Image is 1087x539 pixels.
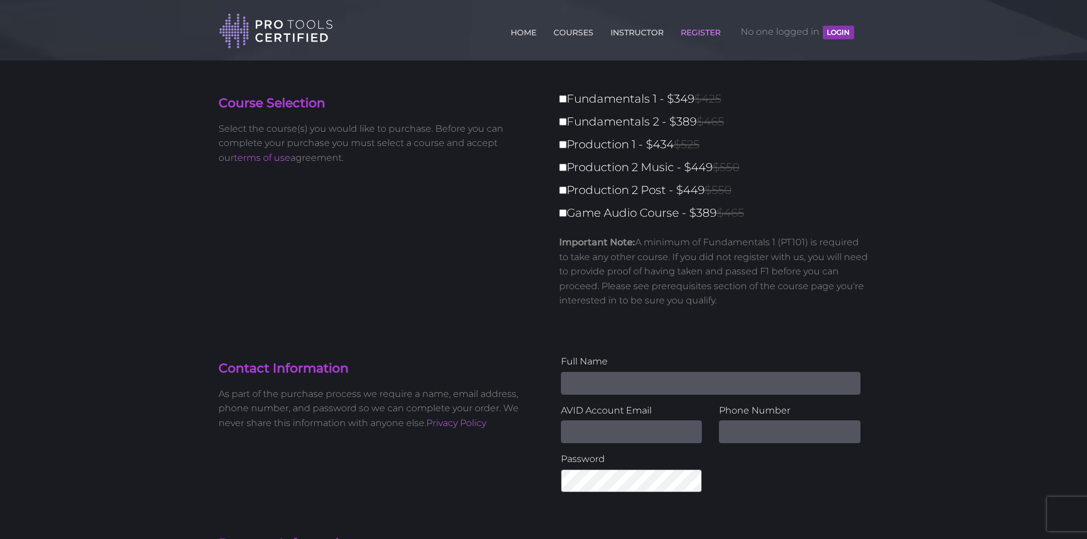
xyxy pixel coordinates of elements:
input: Game Audio Course - $389$465 [559,209,567,217]
img: Pro Tools Certified Logo [219,13,333,50]
input: Fundamentals 1 - $349$425 [559,95,567,103]
input: Production 2 Music - $449$550 [559,164,567,171]
h4: Course Selection [219,95,535,112]
button: LOGIN [823,26,854,39]
a: INSTRUCTOR [608,21,666,39]
a: Privacy Policy [426,418,486,428]
label: Full Name [561,354,860,369]
p: Select the course(s) you would like to purchase. Before you can complete your purchase you must s... [219,121,535,165]
span: $550 [713,160,740,174]
p: As part of the purchase process we require a name, email address, phone number, and password so w... [219,387,535,431]
a: terms of use [234,152,290,163]
a: COURSES [551,21,596,39]
span: $525 [674,137,700,151]
strong: Important Note: [559,237,635,248]
label: Password [561,452,702,467]
h4: Contact Information [219,360,535,378]
label: Production 2 Music - $449 [559,157,876,177]
label: Phone Number [719,403,860,418]
label: Production 2 Post - $449 [559,180,876,200]
input: Production 1 - $434$525 [559,141,567,148]
span: No one logged in [741,15,854,49]
label: AVID Account Email [561,403,702,418]
input: Production 2 Post - $449$550 [559,187,567,194]
label: Game Audio Course - $389 [559,203,876,223]
input: Fundamentals 2 - $389$465 [559,118,567,125]
p: A minimum of Fundamentals 1 (PT101) is required to take any other course. If you did not register... [559,235,869,308]
span: $465 [717,206,744,220]
label: Production 1 - $434 [559,135,876,155]
label: Fundamentals 1 - $349 [559,89,876,109]
label: Fundamentals 2 - $389 [559,112,876,132]
span: $550 [705,183,732,197]
a: HOME [508,21,539,39]
span: $465 [697,115,724,128]
a: REGISTER [678,21,724,39]
span: $425 [694,92,721,106]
